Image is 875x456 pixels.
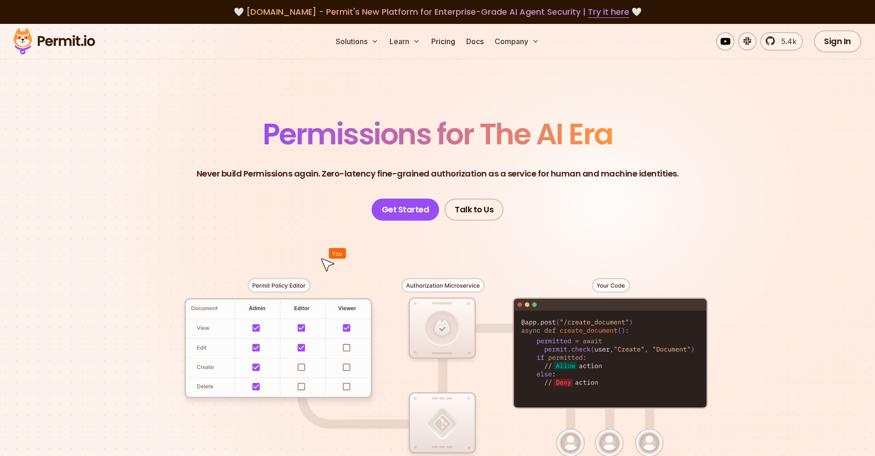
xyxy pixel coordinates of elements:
span: [DOMAIN_NAME] - Permit's New Platform for Enterprise-Grade AI Agent Security | [246,6,629,17]
span: Permissions for The AI Era [263,114,613,154]
a: Sign In [814,30,861,52]
button: Learn [386,32,424,51]
a: Docs [463,32,487,51]
a: 5.4k [760,32,803,51]
span: 5.4k [776,36,796,47]
button: Company [491,32,543,51]
a: Pricing [428,32,459,51]
a: Get Started [372,199,440,221]
p: Never build Permissions again. Zero-latency fine-grained authorization as a service for human and... [197,167,679,180]
div: 🤍 🤍 [22,6,853,18]
img: Permit logo [9,26,99,57]
button: Solutions [332,32,382,51]
a: Try it here [588,6,629,18]
a: Talk to Us [445,199,503,221]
